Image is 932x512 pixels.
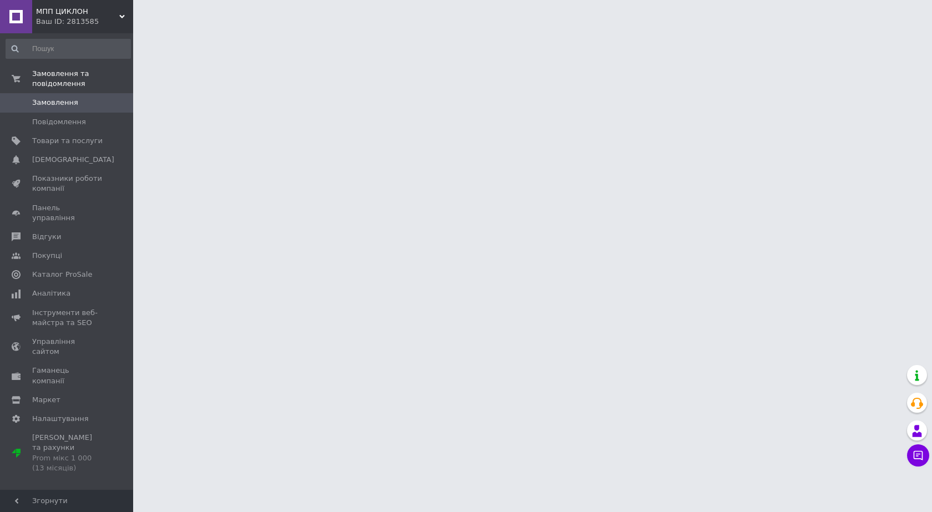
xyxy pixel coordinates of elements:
[32,155,114,165] span: [DEMOGRAPHIC_DATA]
[32,69,133,89] span: Замовлення та повідомлення
[32,337,103,357] span: Управління сайтом
[32,270,92,280] span: Каталог ProSale
[32,453,103,473] div: Prom мікс 1 000 (13 місяців)
[32,203,103,223] span: Панель управління
[32,232,61,242] span: Відгуки
[32,395,60,405] span: Маркет
[32,366,103,386] span: Гаманець компанії
[32,288,70,298] span: Аналітика
[32,251,62,261] span: Покупці
[32,174,103,194] span: Показники роботи компанії
[32,136,103,146] span: Товари та послуги
[32,433,103,473] span: [PERSON_NAME] та рахунки
[907,444,929,467] button: Чат з покупцем
[32,117,86,127] span: Повідомлення
[36,17,133,27] div: Ваш ID: 2813585
[6,39,131,59] input: Пошук
[32,98,78,108] span: Замовлення
[32,414,89,424] span: Налаштування
[36,7,119,17] span: МПП ЦИКЛОН
[32,308,103,328] span: Інструменти веб-майстра та SEO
